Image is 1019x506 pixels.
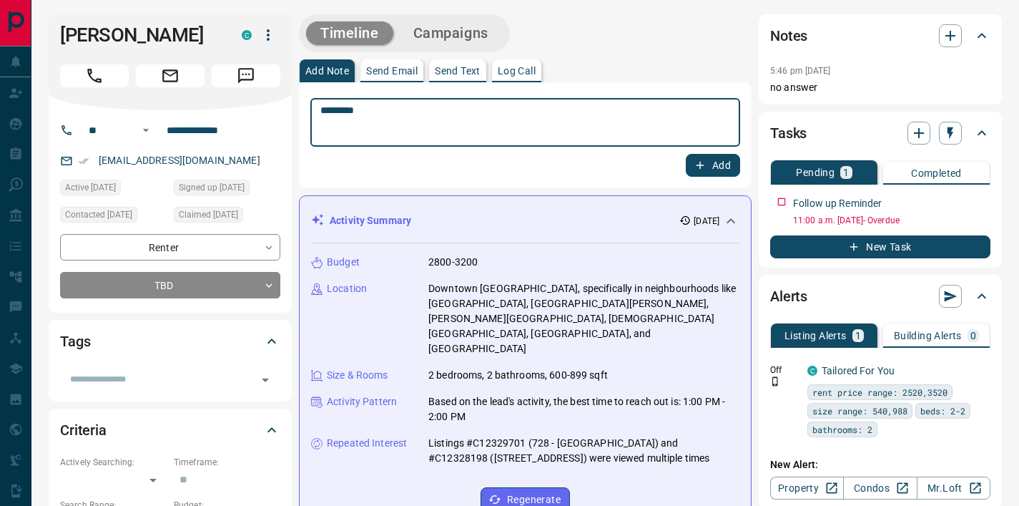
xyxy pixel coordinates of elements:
span: beds: 2-2 [920,404,965,418]
p: Downtown [GEOGRAPHIC_DATA], specifically in neighbourhoods like [GEOGRAPHIC_DATA], [GEOGRAPHIC_DA... [428,281,739,356]
p: New Alert: [770,457,990,472]
p: Follow up Reminder [793,196,882,211]
div: Tue Aug 12 2025 [60,207,167,227]
div: condos.ca [807,366,817,376]
p: Timeframe: [174,456,280,469]
p: no answer [770,80,990,95]
button: Add [686,154,740,177]
div: Tue Aug 12 2025 [60,180,167,200]
span: Message [212,64,280,87]
p: 2 bedrooms, 2 bathrooms, 600-899 sqft [428,368,608,383]
p: 1 [855,331,861,341]
p: Pending [796,167,835,177]
a: Tailored For You [822,365,895,376]
div: Alerts [770,279,990,313]
div: Tue Aug 12 2025 [174,207,280,227]
p: Add Note [305,66,349,76]
div: Tue Aug 12 2025 [174,180,280,200]
span: Contacted [DATE] [65,208,132,222]
p: [DATE] [694,215,719,228]
p: Building Alerts [894,331,962,341]
p: Actively Searching: [60,456,167,469]
span: Active [DATE] [65,180,116,195]
button: Timeline [306,21,393,45]
button: Open [137,122,154,139]
p: Size & Rooms [327,368,388,383]
div: Activity Summary[DATE] [311,208,739,234]
a: Condos [843,477,917,500]
button: Campaigns [399,21,503,45]
p: Location [327,281,367,296]
span: size range: 540,988 [812,404,907,418]
p: Listing Alerts [784,331,847,341]
span: bathrooms: 2 [812,422,872,437]
p: Send Email [366,66,418,76]
svg: Push Notification Only [770,376,780,386]
a: Mr.Loft [917,477,990,500]
p: 1 [843,167,849,177]
span: Call [60,64,129,87]
span: Signed up [DATE] [179,180,245,195]
div: condos.ca [242,30,252,40]
p: Log Call [498,66,536,76]
div: Notes [770,19,990,53]
h2: Alerts [770,285,807,308]
span: Email [136,64,205,87]
p: 11:00 a.m. [DATE] - Overdue [793,214,990,227]
h2: Tasks [770,122,807,145]
p: Activity Summary [330,213,411,228]
p: Send Text [435,66,481,76]
span: rent price range: 2520,3520 [812,385,947,399]
div: Renter [60,234,280,261]
p: Listings #C12329701 (728 - [GEOGRAPHIC_DATA]) and #C12328198 ([STREET_ADDRESS]) were viewed multi... [428,436,739,466]
svg: Email Verified [79,156,89,166]
a: [EMAIL_ADDRESS][DOMAIN_NAME] [99,155,260,166]
button: Open [255,370,275,390]
h2: Tags [60,330,90,353]
p: 5:46 pm [DATE] [770,66,831,76]
p: Activity Pattern [327,394,397,409]
p: Completed [911,168,962,178]
div: Tasks [770,116,990,150]
h2: Notes [770,24,807,47]
h2: Criteria [60,419,107,442]
p: 0 [970,331,976,341]
div: TBD [60,272,280,298]
div: Tags [60,324,280,359]
span: Claimed [DATE] [179,208,238,222]
p: Off [770,364,799,376]
p: Budget [327,255,360,270]
a: Property [770,477,844,500]
button: New Task [770,235,990,258]
h1: [PERSON_NAME] [60,24,220,47]
p: 2800-3200 [428,255,478,270]
p: Based on the lead's activity, the best time to reach out is: 1:00 PM - 2:00 PM [428,394,739,424]
p: Repeated Interest [327,436,407,451]
div: Criteria [60,413,280,447]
